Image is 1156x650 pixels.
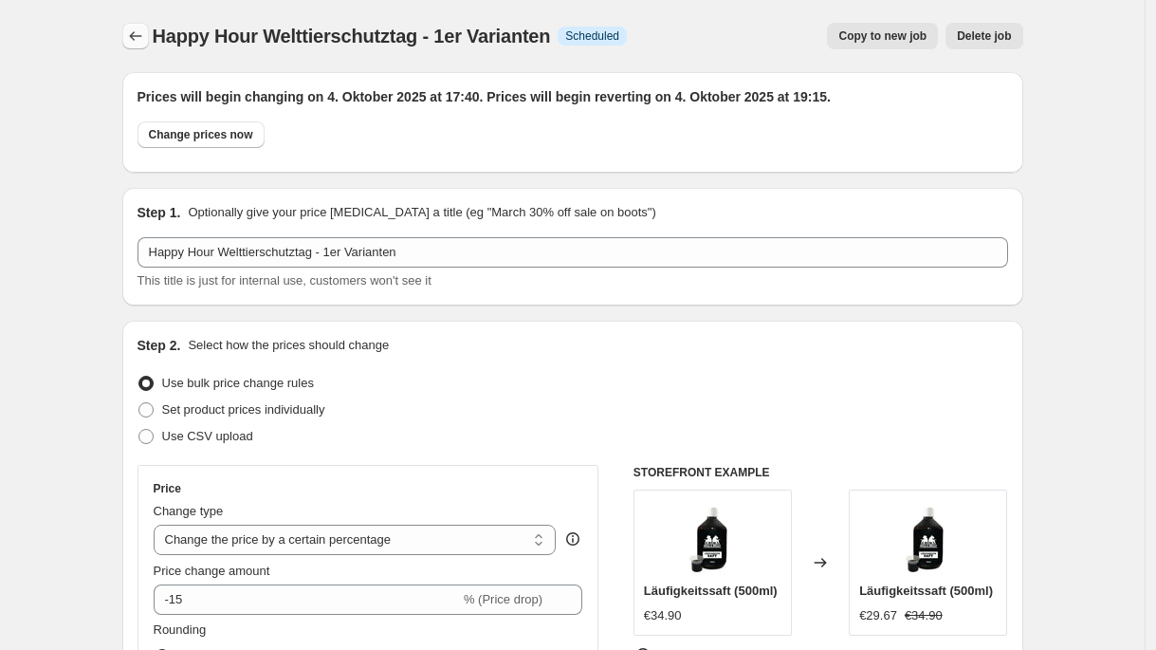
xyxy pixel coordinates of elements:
span: This title is just for internal use, customers won't see it [138,273,431,288]
p: Select how the prices should change [188,336,389,355]
button: Delete job [945,23,1022,49]
div: help [563,529,582,548]
span: Change prices now [149,127,253,142]
input: -15 [154,585,460,615]
span: Rounding [154,622,207,637]
h2: Step 1. [138,203,181,222]
button: Change prices now [138,121,265,148]
span: Copy to new job [838,28,927,44]
h3: Price [154,481,181,496]
img: laeufigkeitssaft_2_80x.jpg [890,500,966,576]
span: Scheduled [565,28,619,44]
span: Price change amount [154,564,270,578]
span: Use CSV upload [162,429,253,443]
input: 30% off holiday sale [138,237,1008,268]
button: Price change jobs [122,23,149,49]
p: Optionally give your price [MEDICAL_DATA] a title (eg "March 30% off sale on boots") [188,203,655,222]
img: laeufigkeitssaft_2_80x.jpg [674,500,750,576]
button: Copy to new job [827,23,938,49]
span: Happy Hour Welttierschutztag - 1er Varianten [153,26,551,46]
span: Use bulk price change rules [162,376,314,390]
strike: €34.90 [905,606,943,625]
div: €29.67 [859,606,897,625]
span: Set product prices individually [162,402,325,417]
div: €34.90 [644,606,682,625]
span: Läufigkeitssaft (500ml) [644,584,778,598]
h6: STOREFRONT EXAMPLE [633,465,1008,480]
span: Change type [154,504,224,518]
span: Delete job [957,28,1011,44]
span: % (Price drop) [464,592,542,606]
h2: Prices will begin changing on 4. Oktober 2025 at 17:40. Prices will begin reverting on 4. Oktober... [138,87,1008,106]
h2: Step 2. [138,336,181,355]
span: Läufigkeitssaft (500ml) [859,584,993,598]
